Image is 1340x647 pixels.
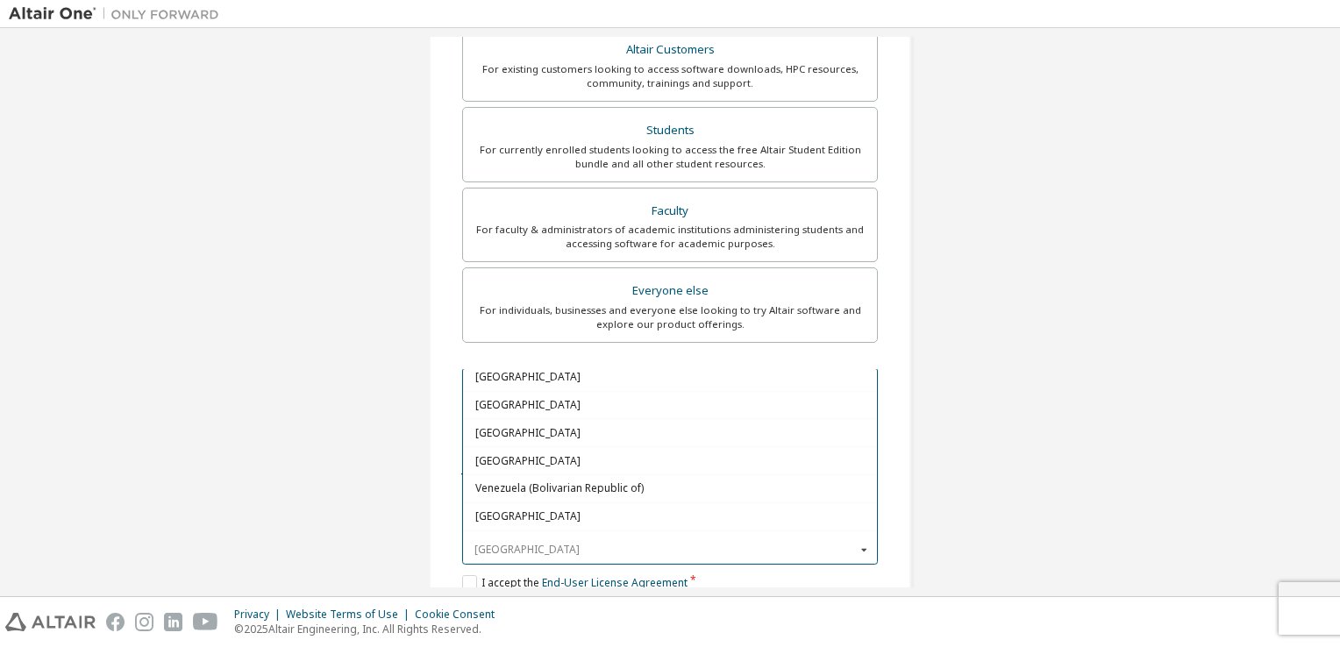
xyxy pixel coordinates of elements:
[474,118,866,143] div: Students
[234,608,286,622] div: Privacy
[135,613,153,631] img: instagram.svg
[475,455,866,466] span: [GEOGRAPHIC_DATA]
[462,575,688,590] label: I accept the
[474,62,866,90] div: For existing customers looking to access software downloads, HPC resources, community, trainings ...
[286,608,415,622] div: Website Terms of Use
[106,613,125,631] img: facebook.svg
[474,279,866,303] div: Everyone else
[164,613,182,631] img: linkedin.svg
[475,483,866,494] span: Venezuela (Bolivarian Republic of)
[542,575,688,590] a: End-User License Agreement
[474,223,866,251] div: For faculty & administrators of academic institutions administering students and accessing softwa...
[5,613,96,631] img: altair_logo.svg
[193,613,218,631] img: youtube.svg
[475,511,866,522] span: [GEOGRAPHIC_DATA]
[234,622,505,636] p: © 2025 Altair Engineering, Inc. All Rights Reserved.
[474,38,866,62] div: Altair Customers
[474,143,866,171] div: For currently enrolled students looking to access the free Altair Student Edition bundle and all ...
[9,5,228,23] img: Altair One
[474,303,866,331] div: For individuals, businesses and everyone else looking to try Altair software and explore our prod...
[475,427,866,437] span: [GEOGRAPHIC_DATA]
[475,372,866,382] span: [GEOGRAPHIC_DATA]
[415,608,505,622] div: Cookie Consent
[474,199,866,224] div: Faculty
[475,400,866,410] span: [GEOGRAPHIC_DATA]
